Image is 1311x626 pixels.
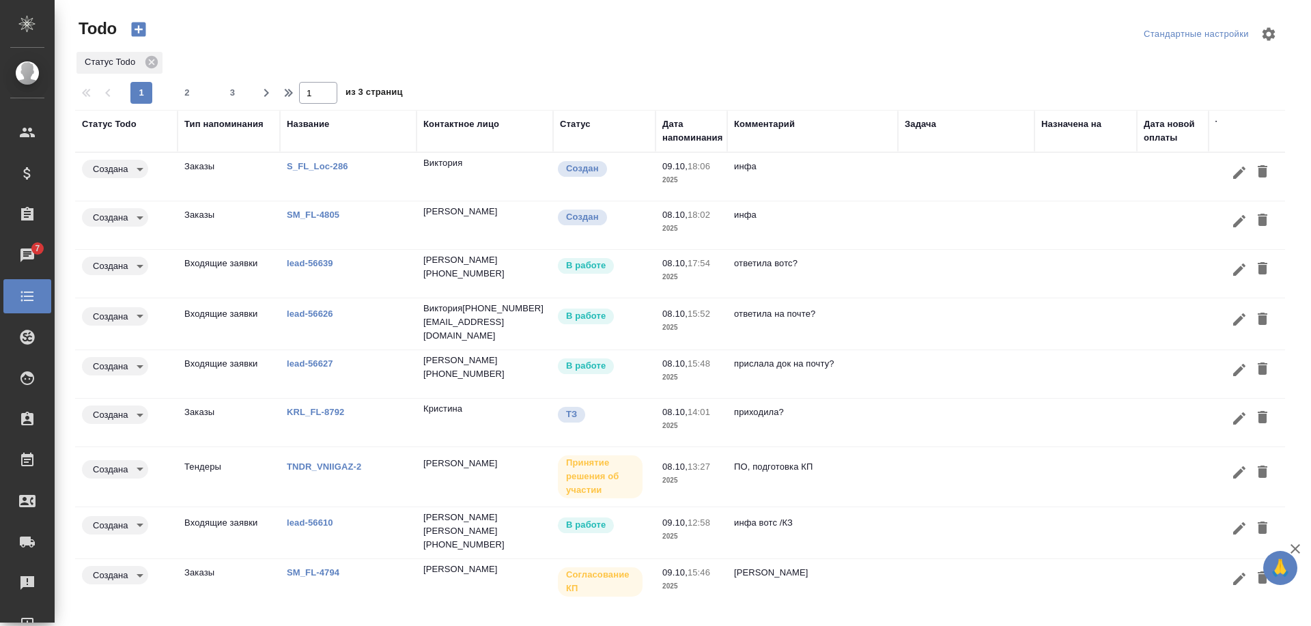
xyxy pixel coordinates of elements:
[1228,208,1251,233] button: Редактировать
[423,315,546,343] div: Click to copy
[122,18,155,41] button: Добавить ToDo
[423,253,498,267] p: [PERSON_NAME]
[423,156,462,170] div: Click to copy
[423,205,498,218] div: Click to copy
[734,208,891,222] p: инфа
[287,117,329,131] div: Название
[734,117,795,131] div: Комментарий
[688,517,710,528] p: 12:58
[222,82,244,104] button: 3
[176,86,198,100] span: 2
[89,409,132,421] button: Создана
[462,302,544,315] p: [PHONE_NUMBER]
[662,173,720,187] p: 2025
[662,222,720,236] p: 2025
[423,302,546,343] div: Виктория, +79237233088, marenko.viktoriya@gmail.com
[82,406,148,424] div: Создана
[662,407,688,417] p: 08.10,
[176,82,198,104] button: 2
[423,402,462,416] p: Кристина
[662,210,688,220] p: 08.10,
[1215,117,1235,131] div: Тэги
[1228,566,1251,591] button: Редактировать
[905,117,936,131] div: Задача
[423,354,546,381] div: Бондаренко Екатерина, +79776388687
[688,309,710,319] p: 15:52
[423,457,546,470] div: Бакулина Елена Евгеньевна
[1228,257,1251,282] button: Редактировать
[423,457,498,470] p: [PERSON_NAME]
[1251,208,1274,233] button: Удалить
[89,311,132,322] button: Создана
[662,461,688,472] p: 08.10,
[1252,18,1285,51] span: Настроить таблицу
[287,161,348,171] a: S_FL_Loc-286
[662,117,722,145] div: Дата напоминания
[566,568,634,595] p: Согласование КП
[1228,357,1251,382] button: Редактировать
[1251,160,1274,185] button: Удалить
[287,517,333,528] a: lead-56610
[82,208,148,227] div: Создана
[89,163,132,175] button: Создана
[89,464,132,475] button: Создана
[566,408,577,421] p: ТЗ
[1251,307,1274,332] button: Удалить
[662,371,720,384] p: 2025
[287,258,333,268] a: lead-56639
[734,257,891,270] p: ответила вотс?
[688,210,710,220] p: 18:02
[734,460,891,474] p: ПО, подготовка КП
[423,117,499,131] div: Контактное лицо
[662,517,688,528] p: 09.10,
[1251,357,1274,382] button: Удалить
[82,160,148,178] div: Создана
[178,453,280,501] td: Тендеры
[82,307,148,326] div: Создана
[287,358,333,369] a: lead-56627
[688,358,710,369] p: 15:48
[662,530,720,543] p: 2025
[178,509,280,557] td: Входящие заявки
[688,407,710,417] p: 14:01
[423,253,546,281] div: Татьяна, +79222220689
[89,520,132,531] button: Создана
[287,309,333,319] a: lead-56626
[423,563,498,576] div: Click to copy
[423,511,546,538] div: Click to copy
[566,210,599,224] p: Создан
[423,367,505,381] div: Click to copy
[560,117,591,131] div: Статус
[1251,516,1274,541] button: Удалить
[1140,24,1252,45] div: split button
[423,315,546,343] p: [EMAIL_ADDRESS][DOMAIN_NAME]
[423,402,462,416] div: Click to copy
[76,52,163,74] div: Статус Todo
[734,357,891,371] p: прислала док на почту?
[27,242,48,255] span: 7
[82,357,148,375] div: Создана
[1228,406,1251,431] button: Редактировать
[423,367,505,381] p: [PHONE_NUMBER]
[423,563,546,576] div: Яна
[423,205,546,218] div: Зайцева Елена
[566,456,634,497] p: Принятие решения об участии
[423,156,462,170] p: Виктория
[462,302,544,315] div: Click to copy
[1251,257,1274,282] button: Удалить
[566,309,606,323] p: В работе
[423,156,546,170] div: Виктория
[1251,566,1274,591] button: Удалить
[734,160,891,173] p: инфа
[82,117,137,131] div: Статус Todo
[423,402,546,416] div: Кристина
[89,212,132,223] button: Создана
[1269,554,1292,582] span: 🙏
[662,419,720,433] p: 2025
[178,559,280,607] td: Заказы
[85,55,140,69] p: Статус Todo
[82,460,148,479] div: Создана
[89,360,132,372] button: Создана
[662,358,688,369] p: 08.10,
[734,516,891,530] p: инфа вотс /КЗ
